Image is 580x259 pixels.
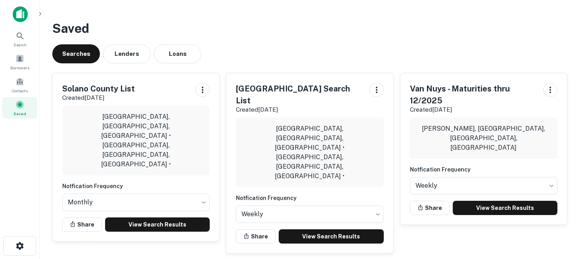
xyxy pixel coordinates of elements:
[13,6,28,22] img: capitalize-icon.png
[410,175,557,197] div: Without label
[52,44,100,63] button: Searches
[236,229,276,244] button: Share
[154,44,201,63] button: Loans
[62,93,135,103] p: Created [DATE]
[416,124,551,152] p: [PERSON_NAME], [GEOGRAPHIC_DATA], [GEOGRAPHIC_DATA], [GEOGRAPHIC_DATA]
[62,83,135,95] h5: Solano County List
[410,201,450,215] button: Share
[2,74,37,95] a: Contacts
[453,201,557,215] a: View Search Results
[410,105,537,114] p: Created [DATE]
[52,19,567,38] h3: Saved
[13,110,26,117] span: Saved
[410,165,557,174] h6: Notfication Frequency
[13,42,27,48] span: Search
[105,217,210,232] a: View Search Results
[236,194,383,202] h6: Notfication Frequency
[69,112,203,169] p: [GEOGRAPHIC_DATA], [GEOGRAPHIC_DATA], [GEOGRAPHIC_DATA] • [GEOGRAPHIC_DATA], [GEOGRAPHIC_DATA], [...
[12,88,28,94] span: Contacts
[2,97,37,118] a: Saved
[103,44,151,63] button: Lenders
[236,83,363,107] h5: [GEOGRAPHIC_DATA] Search List
[62,217,102,232] button: Share
[2,51,37,72] a: Borrowers
[279,229,383,244] a: View Search Results
[62,182,210,190] h6: Notfication Frequency
[2,28,37,50] a: Search
[236,203,383,225] div: Without label
[410,83,537,107] h5: Van Nuys - Maturities thru 12/2025
[10,65,29,71] span: Borrowers
[242,124,377,181] p: [GEOGRAPHIC_DATA], [GEOGRAPHIC_DATA], [GEOGRAPHIC_DATA] • [GEOGRAPHIC_DATA], [GEOGRAPHIC_DATA], [...
[62,191,210,213] div: Without label
[236,105,363,114] p: Created [DATE]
